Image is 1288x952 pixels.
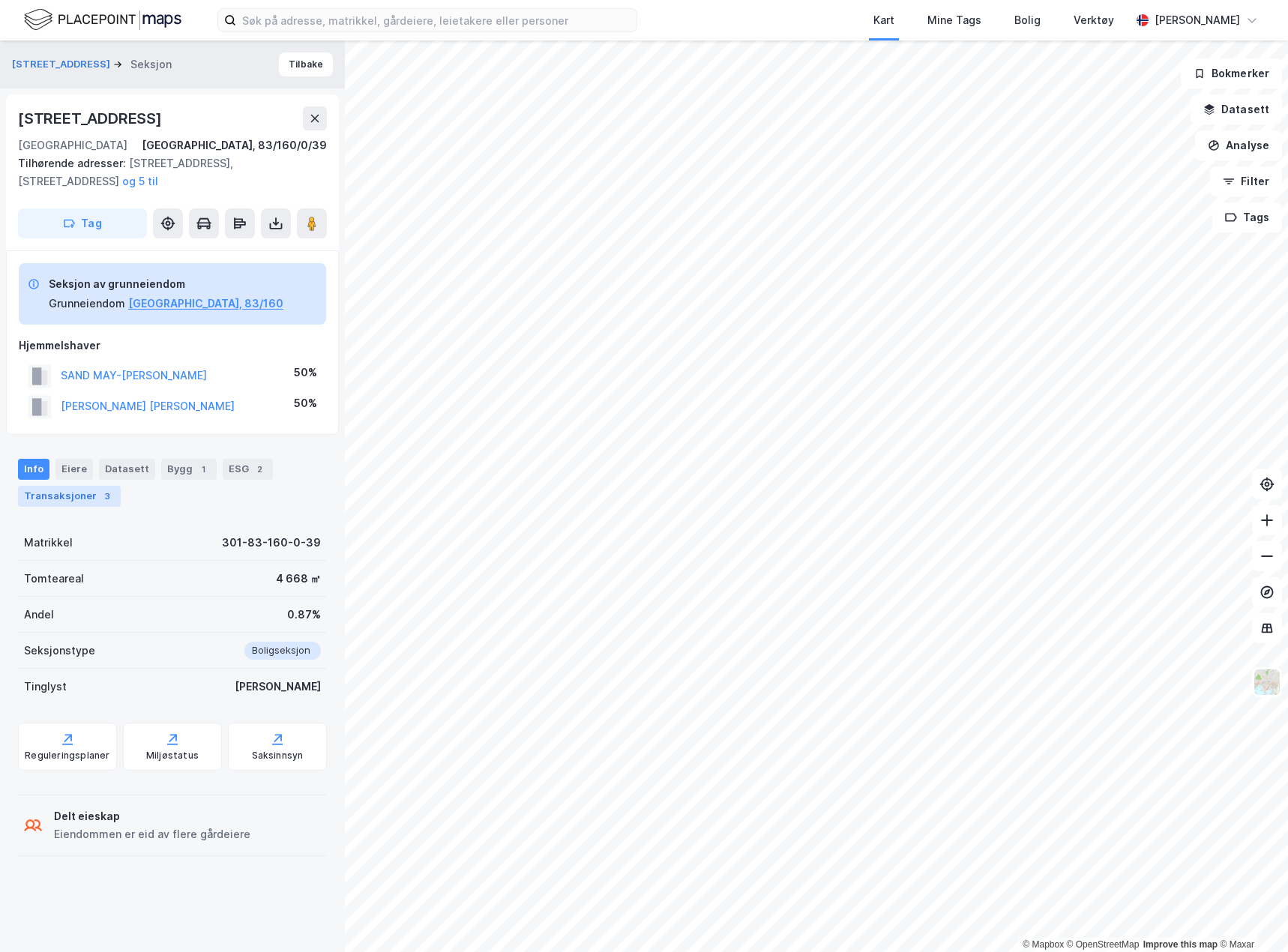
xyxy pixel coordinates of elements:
[24,642,95,660] div: Seksjonstype
[100,489,115,504] div: 3
[276,570,321,588] div: 4 668 ㎡
[1213,880,1288,952] iframe: Chat Widget
[24,678,67,696] div: Tinglyst
[54,825,250,843] div: Eiendommen er eid av flere gårdeiere
[1195,130,1282,160] button: Analyse
[49,275,283,293] div: Seksjon av grunneiendom
[236,9,637,31] input: Søk på adresse, matrikkel, gårdeiere, leietakere eller personer
[99,459,155,480] div: Datasett
[1067,939,1140,950] a: OpenStreetMap
[24,534,73,552] div: Matrikkel
[1155,11,1240,29] div: [PERSON_NAME]
[49,295,125,313] div: Grunneiendom
[1210,166,1282,196] button: Filter
[18,136,127,154] div: [GEOGRAPHIC_DATA]
[1143,939,1218,950] a: Improve this map
[146,750,199,762] div: Miljøstatus
[18,106,165,130] div: [STREET_ADDRESS]
[24,570,84,588] div: Tomteareal
[24,606,54,624] div: Andel
[12,57,113,72] button: [STREET_ADDRESS]
[25,750,109,762] div: Reguleringsplaner
[142,136,327,154] div: [GEOGRAPHIC_DATA], 83/160/0/39
[873,11,894,29] div: Kart
[1074,11,1114,29] div: Verktøy
[1191,94,1282,124] button: Datasett
[1253,668,1281,696] img: Z
[1023,939,1064,950] a: Mapbox
[279,52,333,76] button: Tilbake
[54,807,250,825] div: Delt eieskap
[927,11,981,29] div: Mine Tags
[1014,11,1041,29] div: Bolig
[18,154,315,190] div: [STREET_ADDRESS], [STREET_ADDRESS]
[1181,58,1282,88] button: Bokmerker
[287,606,321,624] div: 0.87%
[18,157,129,169] span: Tilhørende adresser:
[223,459,273,480] div: ESG
[252,462,267,477] div: 2
[252,750,304,762] div: Saksinnsyn
[222,534,321,552] div: 301-83-160-0-39
[18,208,147,238] button: Tag
[235,678,321,696] div: [PERSON_NAME]
[18,459,49,480] div: Info
[1213,880,1288,952] div: Kontrollprogram for chat
[128,295,283,313] button: [GEOGRAPHIC_DATA], 83/160
[130,55,172,73] div: Seksjon
[18,486,121,507] div: Transaksjoner
[19,337,326,355] div: Hjemmelshaver
[55,459,93,480] div: Eiere
[1212,202,1282,232] button: Tags
[294,364,317,382] div: 50%
[294,394,317,412] div: 50%
[24,7,181,33] img: logo.f888ab2527a4732fd821a326f86c7f29.svg
[161,459,217,480] div: Bygg
[196,462,211,477] div: 1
